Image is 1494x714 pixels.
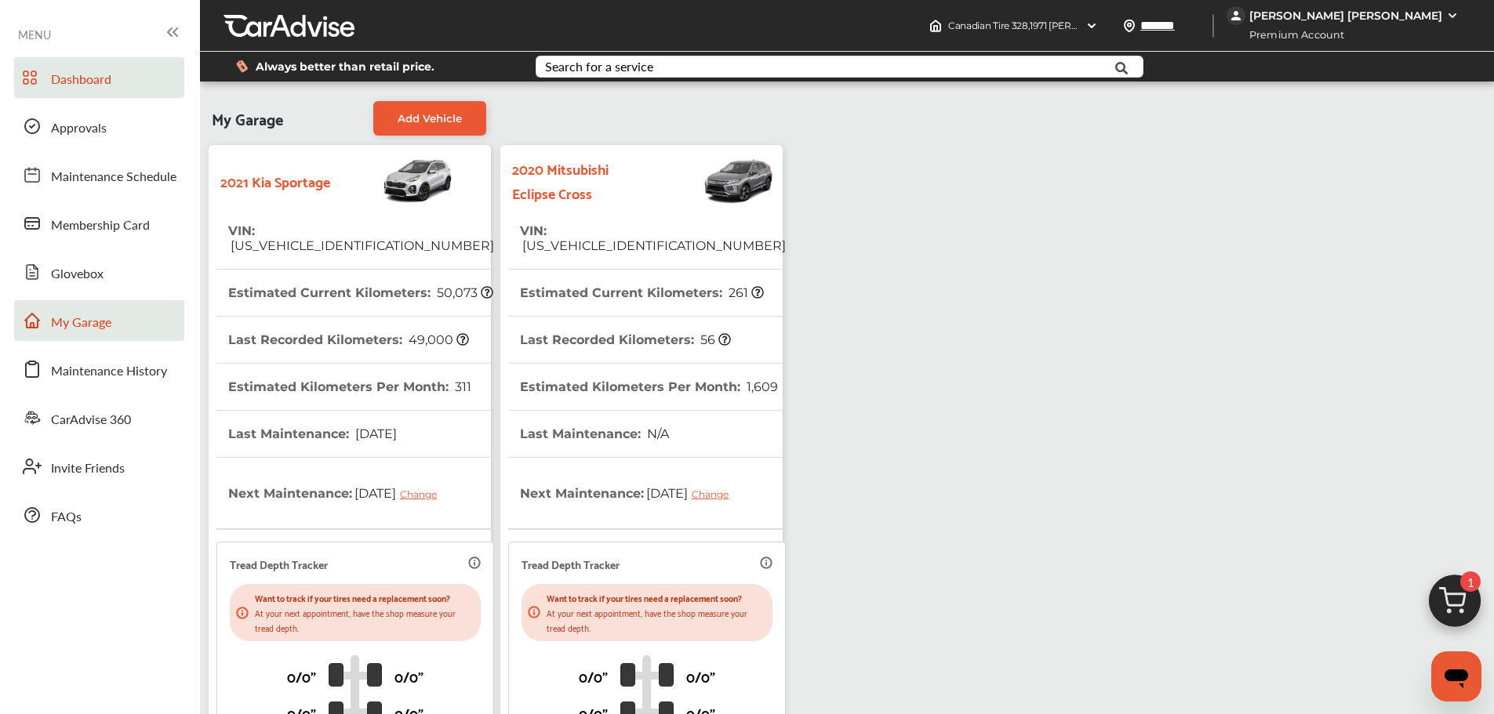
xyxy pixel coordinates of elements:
span: My Garage [51,313,111,333]
p: 0/0" [394,664,423,688]
a: Maintenance Schedule [14,154,184,195]
div: Search for a service [545,60,653,73]
span: N/A [645,426,669,441]
span: 50,073 [434,285,493,300]
div: [PERSON_NAME] [PERSON_NAME] [1249,9,1442,23]
span: Add Vehicle [398,112,462,125]
div: Change [692,488,736,500]
span: Membership Card [51,216,150,236]
p: 0/0" [579,664,608,688]
th: Last Recorded Kilometers : [228,317,469,363]
a: Dashboard [14,57,184,98]
a: Membership Card [14,203,184,244]
span: Invite Friends [51,458,125,479]
p: Tread Depth Tracker [522,555,620,573]
img: WGsFRI8htEPBVLJbROoPRyZpYNWhNONpIPPETTm6eUC0GeLEiAAAAAElFTkSuQmCC [1446,9,1459,22]
span: [DATE] [352,473,449,513]
img: location_vector.a44bc228.svg [1123,20,1136,32]
span: Dashboard [51,70,111,90]
span: Glovebox [51,264,104,285]
span: Always better than retail price. [256,61,434,72]
span: CarAdvise 360 [51,410,131,430]
a: FAQs [14,495,184,535]
p: 0/0" [686,664,715,688]
img: cart_icon.3d0951e8.svg [1417,567,1492,643]
img: jVpblrzwTbfkPYzPPzSLxeg0AAAAASUVORK5CYII= [1227,6,1245,25]
strong: 2021 Kia Sportage [220,169,330,193]
img: header-divider.bc55588e.svg [1212,14,1214,38]
th: Last Maintenance : [520,411,669,457]
th: Estimated Kilometers Per Month : [520,364,778,410]
span: Maintenance Schedule [51,167,176,187]
span: 56 [698,332,731,347]
th: VIN : [228,208,494,269]
img: dollor_label_vector.a70140d1.svg [236,60,248,73]
span: [DATE] [644,473,740,513]
th: Estimated Current Kilometers : [520,270,764,316]
img: header-home-logo.8d720a4f.svg [929,20,942,32]
a: Approvals [14,106,184,147]
th: Next Maintenance : [228,458,449,528]
th: Next Maintenance : [520,458,740,528]
a: Maintenance History [14,349,184,390]
span: 261 [726,285,764,300]
th: Last Maintenance : [228,411,397,457]
span: My Garage [212,101,283,136]
th: VIN : [520,208,786,269]
th: Estimated Current Kilometers : [228,270,493,316]
th: Last Recorded Kilometers : [520,317,731,363]
img: header-down-arrow.9dd2ce7d.svg [1085,20,1098,32]
span: [US_VEHICLE_IDENTIFICATION_NUMBER] [520,238,786,253]
span: 1 [1460,571,1481,592]
p: Tread Depth Tracker [230,555,328,573]
span: FAQs [51,507,82,527]
span: 49,000 [406,332,469,347]
a: Invite Friends [14,446,184,487]
img: Vehicle [330,153,454,208]
strong: 2020 Mitsubishi Eclipse Cross [512,156,651,205]
p: At your next appointment, have the shop measure your tread depth. [255,605,474,635]
a: My Garage [14,300,184,341]
span: Maintenance History [51,361,167,382]
th: Estimated Kilometers Per Month : [228,364,471,410]
span: Premium Account [1228,27,1356,43]
span: Canadian Tire 328 , 1971 [PERSON_NAME] SE MEDICINE HAT , AB T1B 0G4 [948,20,1267,31]
span: [DATE] [353,426,397,441]
span: 1,609 [744,379,778,394]
p: Want to track if your tires need a replacement soon? [255,590,474,605]
span: 311 [453,379,471,394]
p: At your next appointment, have the shop measure your tread depth. [547,605,766,635]
a: CarAdvise 360 [14,397,184,438]
img: Vehicle [651,153,775,208]
span: MENU [18,28,51,41]
span: Approvals [51,118,107,139]
div: Change [400,488,445,500]
p: 0/0" [287,664,316,688]
a: Add Vehicle [373,101,486,136]
span: [US_VEHICLE_IDENTIFICATION_NUMBER] [228,238,494,253]
p: Want to track if your tires need a replacement soon? [547,590,766,605]
iframe: Button to launch messaging window [1431,651,1481,701]
a: Glovebox [14,252,184,292]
